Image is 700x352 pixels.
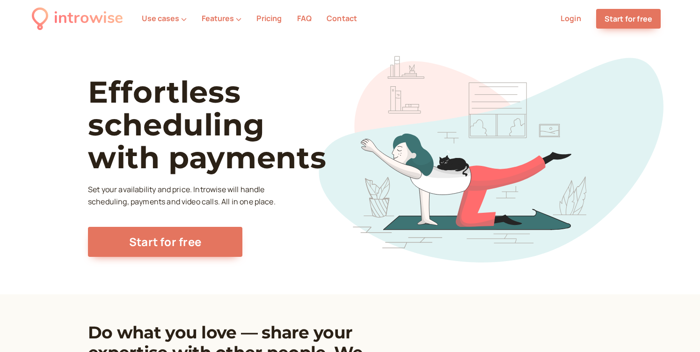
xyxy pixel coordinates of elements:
a: Login [561,13,581,23]
button: Features [202,14,241,22]
a: Start for free [596,9,661,29]
p: Set your availability and price. Introwise will handle scheduling, payments and video calls. All ... [88,184,278,208]
h1: Effortless scheduling with payments [88,75,360,174]
div: introwise [54,6,123,31]
button: Use cases [142,14,187,22]
a: Start for free [88,227,242,257]
a: Contact [327,13,357,23]
a: Pricing [256,13,282,23]
a: FAQ [297,13,312,23]
a: introwise [32,6,123,31]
